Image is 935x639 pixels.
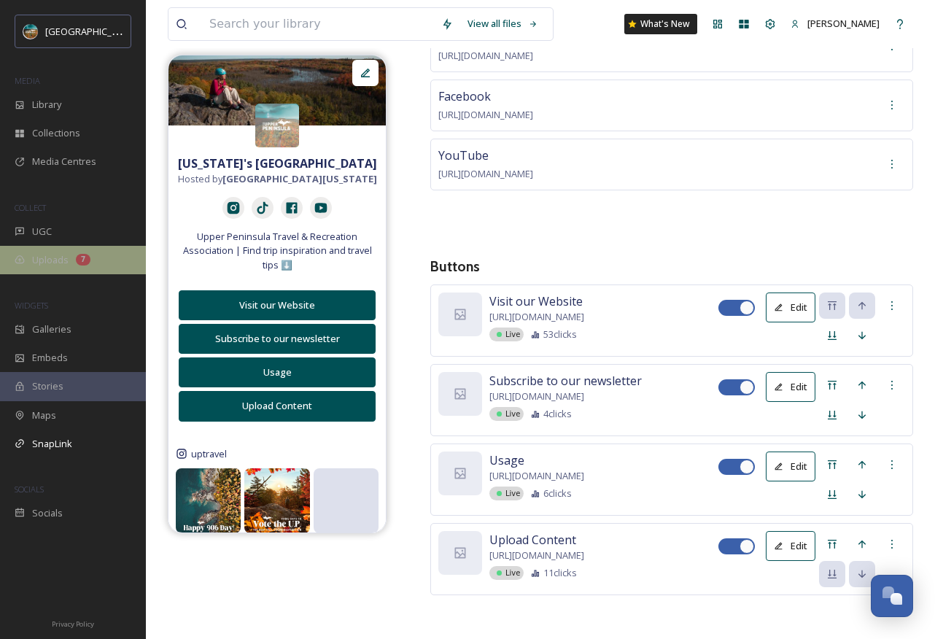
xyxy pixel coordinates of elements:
span: [PERSON_NAME] [807,17,880,30]
span: 53 clicks [543,328,577,341]
span: Upper Peninsula Travel & Recreation Association | Find trip inspiration and travel tips ⬇️ [176,230,379,272]
span: SnapLink [32,437,72,451]
span: [URL][DOMAIN_NAME] [489,469,584,483]
span: UGC [32,225,52,239]
div: Visit our Website [187,298,368,312]
button: Edit [766,372,815,402]
button: Edit [766,293,815,322]
span: Privacy Policy [52,619,94,629]
h3: Buttons [430,256,913,277]
span: SOCIALS [15,484,44,495]
span: COLLECT [15,202,46,213]
span: 6 clicks [543,487,572,500]
div: Subscribe to our newsletter [187,332,368,346]
img: 542474159_18522252190012963_419251690910781950_n.jpg [244,468,309,533]
span: Uploads [32,253,69,267]
span: Embeds [32,351,68,365]
a: What's New [624,14,697,34]
a: [PERSON_NAME] [783,9,887,38]
span: Galleries [32,322,71,336]
div: Live [489,328,524,341]
span: [URL][DOMAIN_NAME] [489,390,584,403]
span: WIDGETS [15,300,48,311]
span: MEDIA [15,75,40,86]
img: Snapsea%20Profile.jpg [255,104,299,147]
button: Open Chat [871,575,913,617]
span: Socials [32,506,63,520]
button: Visit our Website [179,290,376,320]
span: Library [32,98,61,112]
span: Visit our Website [489,293,583,310]
span: Hosted by [178,172,377,186]
span: Collections [32,126,80,140]
strong: [US_STATE]'s [GEOGRAPHIC_DATA] [178,155,377,171]
span: Media Centres [32,155,96,169]
span: 4 clicks [543,407,572,421]
div: 7 [76,254,90,266]
strong: [GEOGRAPHIC_DATA][US_STATE] [222,172,377,185]
span: [URL][DOMAIN_NAME] [489,549,584,562]
span: Facebook [438,88,491,104]
button: Usage [179,357,376,387]
div: Live [489,566,524,580]
span: [URL][DOMAIN_NAME] [489,310,584,324]
div: Live [489,407,524,421]
span: [GEOGRAPHIC_DATA][US_STATE] [45,24,187,38]
img: 38dc1ca8-717e-4d95-9462-fde781f76b64.jpg [168,53,386,125]
span: Subscribe to our newsletter [489,372,642,390]
a: Privacy Policy [52,614,94,632]
a: View all files [460,9,546,38]
img: 541624859_18522397549012963_5812123935906377485_n.jpg [176,468,241,533]
span: [URL][DOMAIN_NAME] [438,167,533,180]
button: Edit [766,531,815,561]
img: Snapsea%20Profile.jpg [23,24,38,39]
button: Upload Content [179,391,376,421]
div: Usage [187,365,368,379]
div: Upload Content [187,399,368,413]
span: [URL][DOMAIN_NAME] [438,49,533,62]
span: 11 clicks [543,566,577,580]
span: Stories [32,379,63,393]
button: Subscribe to our newsletter [179,324,376,354]
input: Search your library [202,8,434,40]
div: Live [489,487,524,500]
button: Edit [766,452,815,481]
span: Maps [32,408,56,422]
span: YouTube [438,147,489,163]
span: [URL][DOMAIN_NAME] [438,108,533,121]
span: uptravel [191,447,227,461]
span: Usage [489,452,524,469]
span: Upload Content [489,531,576,549]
